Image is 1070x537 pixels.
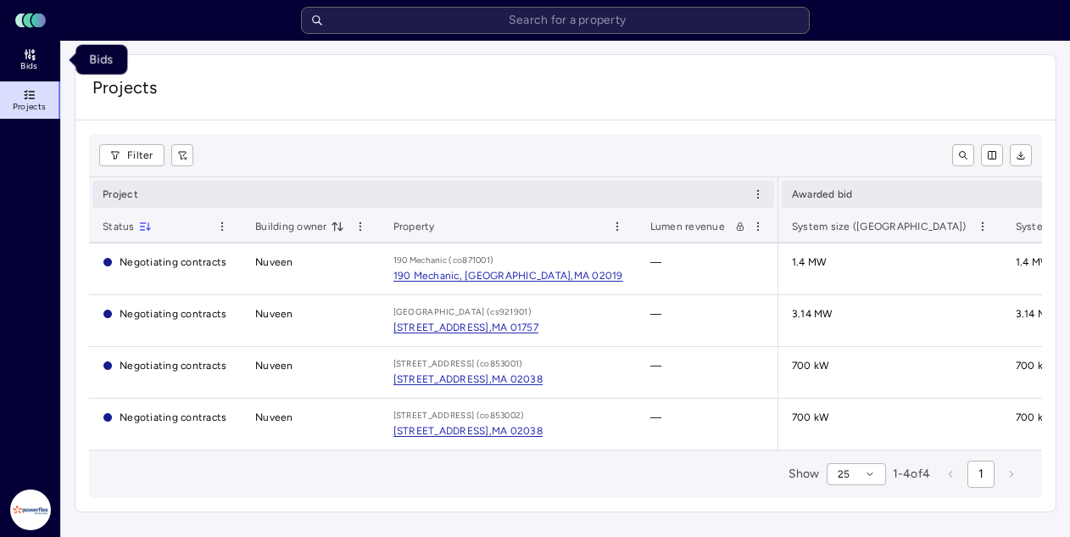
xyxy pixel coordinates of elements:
span: Property [393,218,435,235]
div: MA 02019 [574,267,623,284]
td: 1.4 MW [778,243,1002,295]
div: [STREET_ADDRESS], [393,371,492,388]
span: Filter [127,147,153,164]
div: [GEOGRAPHIC_DATA] (c [393,305,495,319]
td: — [637,399,778,450]
td: 700 kW [778,347,1002,399]
span: Awarded bid [792,186,853,203]
div: MA 01757 [492,319,538,336]
span: Negotiating contracts [120,360,226,372]
button: toggle search [952,144,974,166]
nav: pagination [937,461,1025,488]
div: o871001) [457,254,493,267]
span: Lumen revenue [650,218,725,235]
a: 190 Mechanic, [GEOGRAPHIC_DATA],MA 02019 [393,267,623,284]
a: [STREET_ADDRESS],MA 02038 [393,371,543,388]
span: Negotiating contracts [120,256,226,268]
span: Project [103,186,138,203]
td: 3.14 MW [778,295,1002,347]
span: Projects [13,102,46,112]
span: Projects [92,76,1039,99]
button: previous page [937,461,964,488]
div: 190 Mechanic, [GEOGRAPHIC_DATA], [393,267,574,284]
div: o853001) [484,357,522,371]
input: Search for a property [301,7,810,34]
button: show/hide columns [981,144,1003,166]
span: 1 - 4 of 4 [893,465,931,484]
div: [STREET_ADDRESS], [393,319,492,336]
img: Powerflex [10,489,51,530]
button: toggle sorting [138,220,152,233]
div: [STREET_ADDRESS] (c [393,357,485,371]
td: Nuveen [242,243,380,295]
span: 1 [978,465,984,484]
td: 700 kW [778,399,1002,450]
td: — [637,243,778,295]
div: o853002) [484,409,524,422]
div: [STREET_ADDRESS] (c [393,409,485,422]
span: Negotiating contracts [120,308,226,320]
div: Bids [75,45,127,75]
span: Negotiating contracts [120,411,226,423]
div: 190 Mechanic (c [393,254,458,267]
td: Nuveen [242,347,380,399]
span: 25 [838,466,850,483]
div: [STREET_ADDRESS], [393,422,492,439]
a: [STREET_ADDRESS],MA 02038 [393,422,543,439]
span: Status [103,218,152,235]
td: — [637,347,778,399]
span: Show [789,465,820,484]
button: toggle sorting [331,220,344,233]
td: — [637,295,778,347]
span: Bids [20,61,37,71]
button: next page [998,461,1025,488]
button: Filter [99,144,164,166]
div: MA 02038 [492,371,543,388]
a: [STREET_ADDRESS],MA 01757 [393,319,538,336]
div: s921901) [495,305,532,319]
button: page 1 [967,461,995,488]
span: System size ([GEOGRAPHIC_DATA]) [792,218,967,235]
td: Nuveen [242,295,380,347]
td: Nuveen [242,399,380,450]
div: MA 02038 [492,422,543,439]
span: Building owner [255,218,344,235]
